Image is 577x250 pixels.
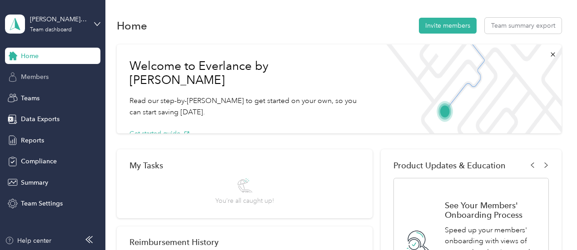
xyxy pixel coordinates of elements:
[21,114,60,124] span: Data Exports
[21,157,57,166] span: Compliance
[21,136,44,145] span: Reports
[526,199,577,250] iframe: Everlance-gr Chat Button Frame
[129,237,219,247] h2: Reimbursement History
[419,18,477,34] button: Invite members
[393,161,506,170] span: Product Updates & Education
[129,59,367,88] h1: Welcome to Everlance by [PERSON_NAME]
[379,44,561,133] img: Welcome to everlance
[30,15,87,24] div: [PERSON_NAME] Arterra
[129,95,367,118] p: Read our step-by-[PERSON_NAME] to get started on your own, so you can start saving [DATE].
[21,93,40,103] span: Teams
[30,27,72,33] div: Team dashboard
[21,178,48,187] span: Summary
[129,129,190,138] button: Get started guide
[445,201,539,220] h1: See Your Members' Onboarding Process
[215,196,274,206] span: You’re all caught up!
[21,199,63,208] span: Team Settings
[117,21,147,30] h1: Home
[21,51,39,61] span: Home
[485,18,562,34] button: Team summary export
[129,161,360,170] div: My Tasks
[21,72,49,82] span: Members
[5,236,51,245] button: Help center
